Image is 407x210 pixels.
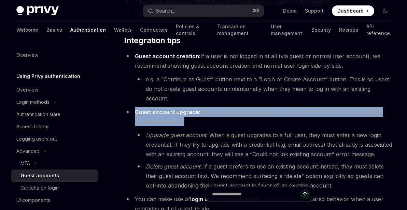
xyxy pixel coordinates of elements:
div: Logging users out [16,135,57,143]
button: Toggle Advanced section [11,145,98,157]
a: Recipes [339,22,358,38]
strong: Guest account upgrade: [135,109,200,115]
a: Authentication state [11,108,98,120]
span: ⌘ K [253,8,260,14]
span: Dashboard [337,7,364,14]
div: Login methods [16,98,50,106]
button: Toggle Login methods section [11,96,98,108]
div: Overview [16,86,38,94]
a: Security [311,22,331,38]
a: Overview [11,84,98,96]
a: Authentication [70,22,106,38]
li: If a user is logged in as a guest, we recommend showing two options: upgrade or delete. [124,107,395,190]
div: Authentication state [16,110,60,118]
div: UI components [16,196,50,204]
a: Captcha on login [11,182,98,194]
a: API reference [366,22,391,38]
div: MFA [20,159,30,167]
a: User management [271,22,303,38]
a: Welcome [16,22,38,38]
div: Access tokens [16,123,50,131]
a: Support [305,7,324,14]
a: UI components [11,194,98,206]
a: Wallets [114,22,132,38]
button: Toggle dark mode [380,5,391,16]
input: Ask a question... [212,187,300,201]
div: Overview [16,51,38,59]
li: If a user is not logged in at all (via guest or normal user account), we recommend showing guest ... [124,51,395,103]
a: Transaction management [217,22,263,38]
div: Guest accounts [20,172,59,180]
a: Basics [46,22,62,38]
em: Delete guest account [146,163,200,170]
a: Demo [283,7,297,14]
a: Connectors [140,22,168,38]
strong: Guest account creation: [135,53,200,60]
a: Access tokens [11,120,98,133]
a: Logging users out [11,133,98,145]
button: Toggle MFA section [11,157,98,169]
div: Search... [156,7,175,15]
img: dark logo [16,6,59,16]
button: Open search [143,5,264,17]
em: Upgrade guest account [146,132,206,139]
h5: Using Privy authentication [16,72,80,80]
a: Policies & controls [176,22,209,38]
span: Integration tips [124,35,180,46]
li: : When a guest upgrades to a full user, they must enter a new login credential. If they try to up... [135,130,395,159]
div: Captcha on login [20,184,59,192]
li: : If a guest prefers to use an existing account instead, they must delete their guest account fir... [135,162,395,190]
button: Send message [300,189,310,199]
a: Dashboard [332,5,374,16]
li: e.g. a “Continue as Guest” button next to a “Login or Create Account” button. This is so users do... [135,75,395,103]
a: Overview [11,49,98,61]
a: Guest accounts [11,169,98,182]
div: Advanced [16,147,40,155]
